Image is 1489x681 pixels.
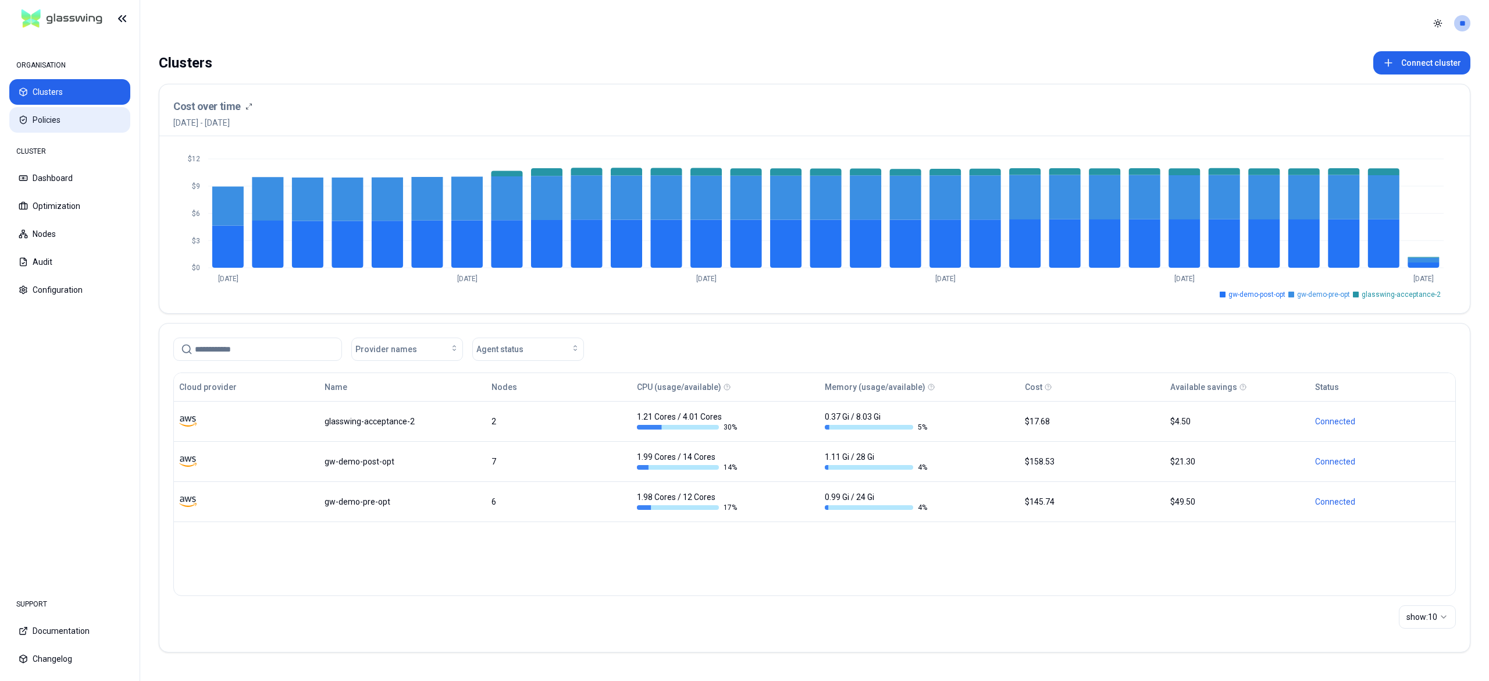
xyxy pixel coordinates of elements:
button: Clusters [9,79,130,105]
div: 0.99 Gi / 24 Gi [825,491,927,512]
button: Policies [9,107,130,133]
img: aws [179,493,197,510]
div: Clusters [159,51,212,75]
tspan: $3 [192,237,200,245]
div: 6 [491,496,626,508]
button: Nodes [9,221,130,247]
button: Connect cluster [1373,51,1470,75]
div: 14 % [637,463,739,472]
div: gw-demo-pre-opt [325,496,482,508]
button: Optimization [9,193,130,219]
div: $158.53 [1025,456,1160,467]
span: gw-demo-post-opt [1228,290,1285,299]
span: [DATE] - [DATE] [173,117,252,129]
div: glasswing-acceptance-2 [325,416,482,427]
div: 2 [491,416,626,427]
div: 1.11 Gi / 28 Gi [825,451,927,472]
img: aws [179,413,197,430]
button: Documentation [9,618,130,644]
div: 4 % [825,503,927,512]
tspan: [DATE] [218,275,238,283]
div: gw-demo-post-opt [325,456,482,467]
div: 1.21 Cores / 4.01 Cores [637,411,739,432]
div: $17.68 [1025,416,1160,427]
div: Connected [1315,416,1450,427]
button: Provider names [351,338,463,361]
div: Status [1315,381,1339,393]
div: $21.30 [1170,456,1305,467]
div: 30 % [637,423,739,432]
img: aws [179,453,197,470]
button: Memory (usage/available) [825,375,925,399]
span: gw-demo-pre-opt [1297,290,1350,299]
tspan: $6 [192,210,200,218]
button: Audit [9,249,130,275]
tspan: [DATE] [935,275,956,283]
tspan: [DATE] [457,275,478,283]
span: Agent status [476,343,523,355]
span: Provider names [355,343,417,355]
tspan: [DATE] [696,275,717,283]
div: 4 % [825,463,927,472]
tspan: $12 [188,155,200,163]
div: 1.99 Cores / 14 Cores [637,451,739,472]
tspan: $0 [192,264,200,272]
button: Dashboard [9,165,130,191]
button: Nodes [491,375,517,399]
div: $145.74 [1025,496,1160,508]
div: 17 % [637,503,739,512]
tspan: [DATE] [1413,275,1434,283]
button: Cost [1025,375,1042,399]
span: glasswing-acceptance-2 [1362,290,1441,299]
div: 5 % [825,423,927,432]
button: Configuration [9,277,130,303]
div: CLUSTER [9,140,130,163]
button: Cloud provider [179,375,237,399]
div: Connected [1315,456,1450,467]
tspan: [DATE] [1174,275,1195,283]
div: $49.50 [1170,496,1305,508]
button: Available savings [1170,375,1237,399]
div: SUPPORT [9,593,130,616]
button: Changelog [9,646,130,672]
img: GlassWing [17,5,107,33]
tspan: $9 [192,182,200,190]
button: Name [325,375,347,399]
div: 7 [491,456,626,467]
div: $4.50 [1170,416,1305,427]
div: 1.98 Cores / 12 Cores [637,491,739,512]
div: ORGANISATION [9,54,130,77]
button: CPU (usage/available) [637,375,721,399]
h3: Cost over time [173,98,241,115]
button: Agent status [472,338,584,361]
div: Connected [1315,496,1450,508]
div: 0.37 Gi / 8.03 Gi [825,411,927,432]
